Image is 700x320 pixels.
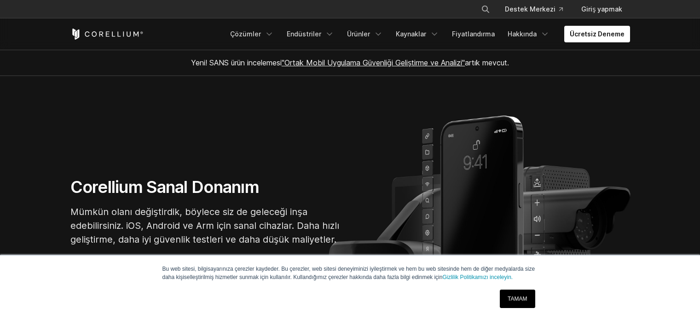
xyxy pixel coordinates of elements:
[508,296,527,302] font: TAMAM
[470,1,630,17] div: Gezinme Menüsü
[396,30,426,38] font: Kaynaklar
[162,266,535,280] font: Bu web sitesi, bilgisayarınıza çerezler kaydeder. Bu çerezler, web sitesi deneyiminizi iyileştirm...
[442,274,513,280] a: Gizlilik Politikamızı inceleyin.
[465,58,509,67] font: artık mevcut.
[500,290,535,308] a: TAMAM
[70,29,144,40] a: Corellium Ana Sayfası
[287,30,321,38] font: Endüstriler
[282,58,465,67] a: "Ortak Mobil Uygulama Güvenliği Geliştirme ve Analizi"
[191,58,282,67] font: Yeni! SANS ürün incelemesi
[70,206,339,245] font: Mümkün olanı değiştirdik, böylece siz de geleceği inşa edebilirsiniz. iOS, Android ve Arm için sa...
[452,30,495,38] font: Fiyatlandırma
[347,30,370,38] font: Ürünler
[581,5,622,13] font: Giriş yapmak
[508,30,537,38] font: Hakkında
[570,30,625,38] font: Ücretsiz Deneme
[505,5,555,13] font: Destek Merkezi
[70,177,259,197] font: Corellium Sanal Donanım
[477,1,494,17] button: Aramak
[225,26,630,42] div: Gezinme Menüsü
[230,30,261,38] font: Çözümler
